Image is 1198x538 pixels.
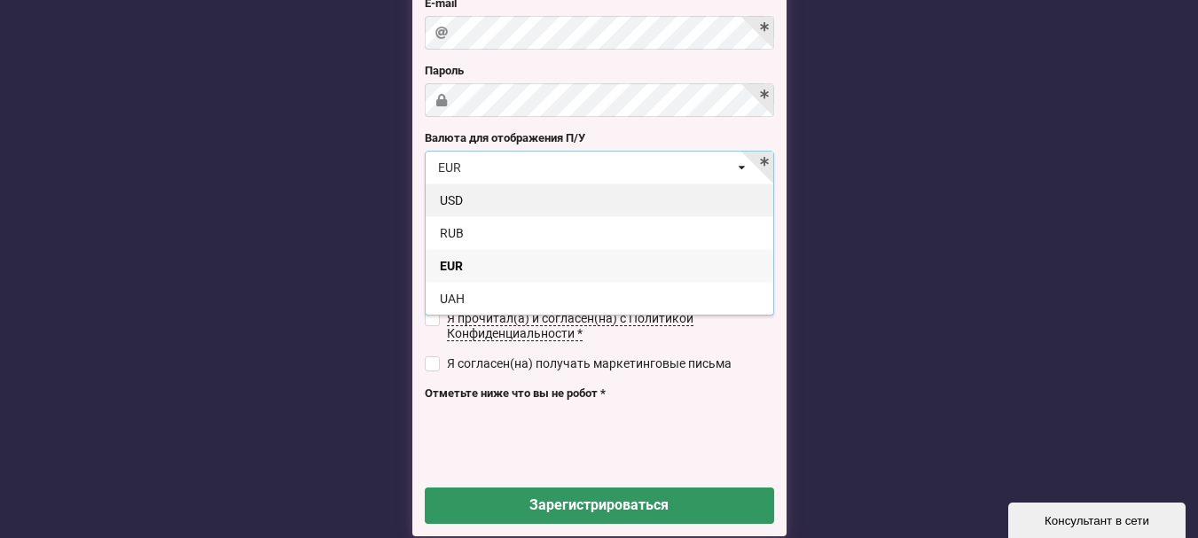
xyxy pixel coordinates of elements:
iframe: reCAPTCHA [425,406,694,475]
div: USD [426,183,773,216]
iframe: chat widget [1008,499,1189,538]
div: UAH [426,282,773,315]
label: Я согласен(на) получать маркетинговые письма [425,356,732,371]
label: Пароль [425,62,774,80]
span: Я прочитал(а) и согласен(на) с Политикой Конфиденциальности * [447,311,693,341]
div: RUB [426,216,773,249]
label: Валюта для отображения П/У [425,129,774,147]
div: EUR [438,161,461,174]
div: EUR [426,249,773,282]
button: Зарегистрироваться [425,487,774,524]
label: Отметьте ниже что вы не робот * [425,385,774,402]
